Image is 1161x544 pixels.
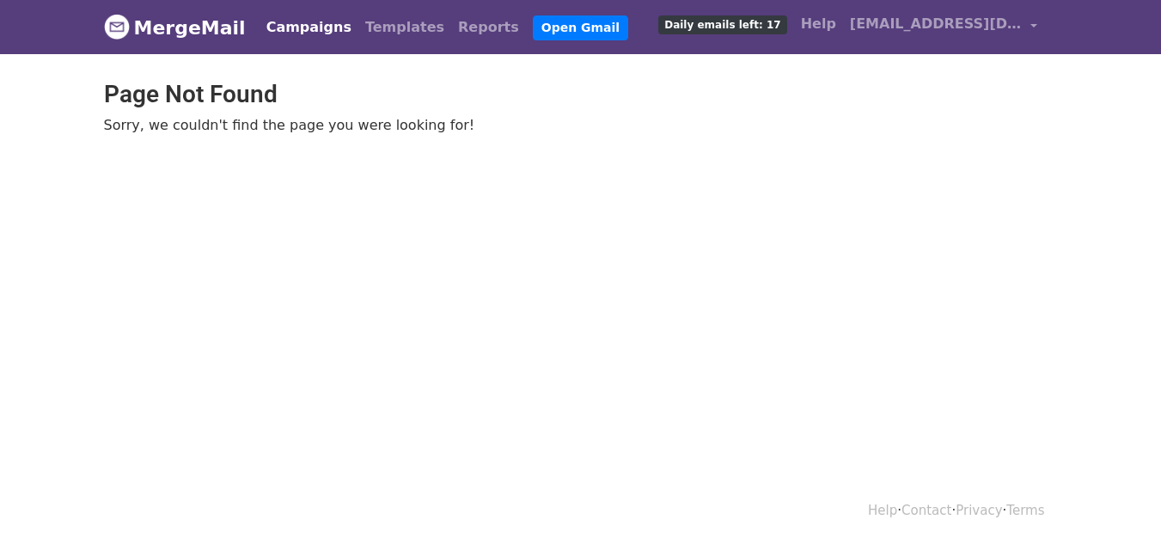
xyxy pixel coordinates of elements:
a: Contact [901,503,951,518]
span: Daily emails left: 17 [658,15,786,34]
img: MergeMail logo [104,14,130,40]
a: Daily emails left: 17 [651,7,793,41]
span: [EMAIL_ADDRESS][DOMAIN_NAME] [850,14,1022,34]
a: Help [868,503,897,518]
a: Reports [451,10,526,45]
a: Templates [358,10,451,45]
a: Open Gmail [533,15,628,40]
a: Help [794,7,843,41]
a: Privacy [956,503,1002,518]
h2: Page Not Found [104,80,1058,109]
p: Sorry, we couldn't find the page you were looking for! [104,116,1058,134]
a: Terms [1006,503,1044,518]
a: MergeMail [104,9,246,46]
a: Campaigns [260,10,358,45]
a: [EMAIL_ADDRESS][DOMAIN_NAME] [843,7,1044,47]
